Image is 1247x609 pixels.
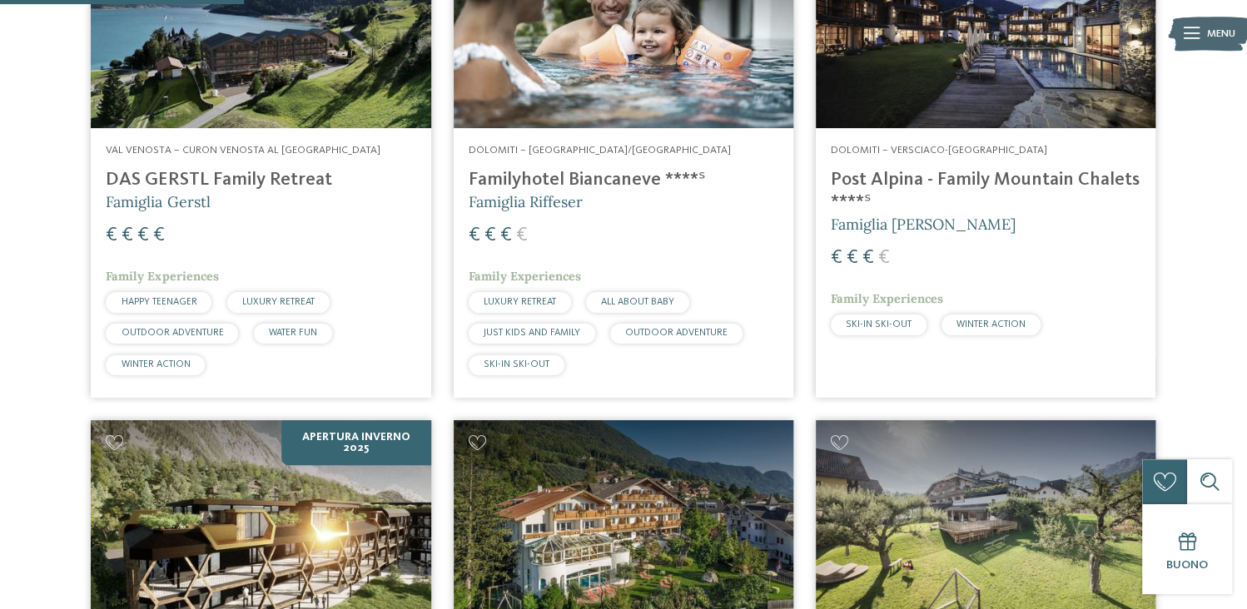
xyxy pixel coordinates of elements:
span: € [516,225,528,245]
span: LUXURY RETREAT [242,297,315,307]
span: WINTER ACTION [956,319,1026,329]
span: OUTDOOR ADVENTURE [625,328,728,338]
span: SKI-IN SKI-OUT [846,319,912,329]
span: € [122,225,133,245]
span: ALL ABOUT BABY [601,297,674,307]
span: Famiglia Riffeser [469,192,583,211]
span: WINTER ACTION [121,359,190,369]
span: SKI-IN SKI-OUT [484,359,549,369]
span: Val Venosta – Curon Venosta al [GEOGRAPHIC_DATA] [106,145,380,156]
span: Buono [1166,559,1208,571]
span: WATER FUN [269,328,317,338]
span: Famiglia [PERSON_NAME] [831,215,1016,234]
span: € [878,248,890,268]
span: HAPPY TEENAGER [121,297,196,307]
span: Family Experiences [831,291,943,306]
span: € [137,225,149,245]
h4: DAS GERSTL Family Retreat [106,169,415,191]
span: € [106,225,117,245]
span: Family Experiences [469,269,581,284]
h4: Post Alpina - Family Mountain Chalets ****ˢ [831,169,1140,214]
span: LUXURY RETREAT [484,297,556,307]
h4: Familyhotel Biancaneve ****ˢ [469,169,778,191]
span: € [500,225,512,245]
span: JUST KIDS AND FAMILY [484,328,580,338]
a: Buono [1142,504,1232,594]
span: € [153,225,165,245]
span: Dolomiti – Versciaco-[GEOGRAPHIC_DATA] [831,145,1047,156]
span: € [484,225,496,245]
span: Dolomiti – [GEOGRAPHIC_DATA]/[GEOGRAPHIC_DATA] [469,145,731,156]
span: € [862,248,874,268]
span: OUTDOOR ADVENTURE [121,328,223,338]
span: Family Experiences [106,269,218,284]
span: € [847,248,858,268]
span: € [469,225,480,245]
span: € [831,248,842,268]
span: Famiglia Gerstl [106,192,210,211]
